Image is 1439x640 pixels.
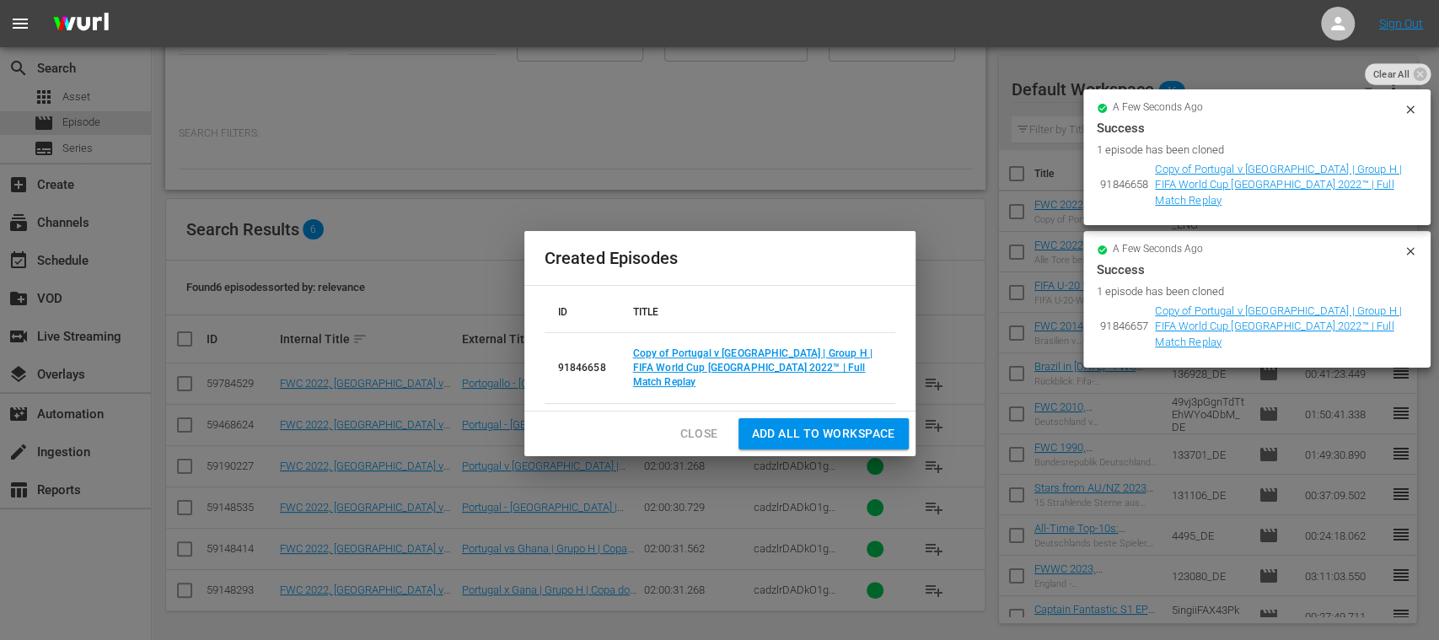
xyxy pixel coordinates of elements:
[1097,283,1399,300] div: 1 episode has been cloned
[633,347,873,388] a: Copy of Portugal v [GEOGRAPHIC_DATA] | Group H | FIFA World Cup [GEOGRAPHIC_DATA] 2022™ | Full Ma...
[1155,304,1402,348] a: Copy of Portugal v [GEOGRAPHIC_DATA] | Group H | FIFA World Cup [GEOGRAPHIC_DATA] 2022™ | Full Ma...
[1365,63,1417,85] span: Clear All
[1097,118,1417,138] div: Success
[680,423,718,444] span: Close
[1113,243,1203,256] span: a few seconds ago
[1113,101,1203,115] span: a few seconds ago
[10,13,30,34] span: menu
[40,4,121,44] img: ans4CAIJ8jUAAAAAAAAAAAAAAAAAAAAAAAAgQb4GAAAAAAAAAAAAAAAAAAAAAAAAJMjXAAAAAAAAAAAAAAAAAAAAAAAAgAT5G...
[1097,142,1399,159] div: 1 episode has been cloned
[1379,17,1423,30] a: Sign Out
[620,293,895,333] th: TITLE
[752,423,895,444] span: Add all to Workspace
[545,333,620,404] td: 91846658
[545,293,620,333] th: ID
[1097,260,1417,280] div: Success
[1097,300,1152,354] td: 91846657
[738,418,909,449] button: Add all to Workspace
[545,245,895,272] h2: Created Episodes
[1097,159,1152,212] td: 91846658
[667,418,732,449] button: Close
[1155,163,1402,207] a: Copy of Portugal v [GEOGRAPHIC_DATA] | Group H | FIFA World Cup [GEOGRAPHIC_DATA] 2022™ | Full Ma...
